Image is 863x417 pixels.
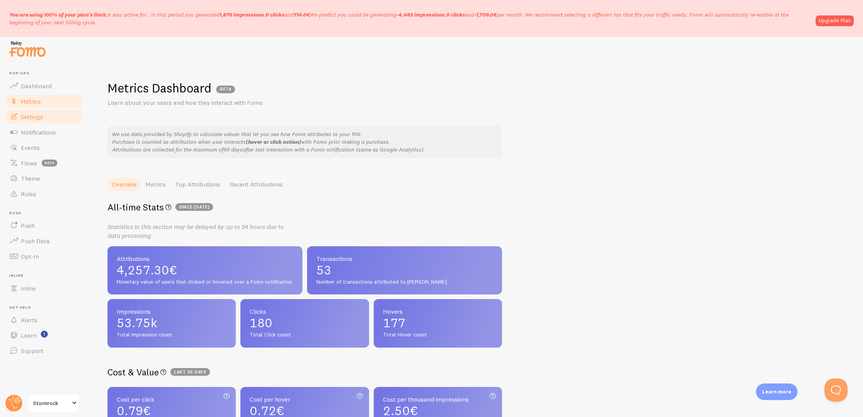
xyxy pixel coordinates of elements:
span: Attributions [117,256,293,262]
a: Overview [107,177,141,192]
span: Last 30 days [170,368,210,376]
span: 177 [383,317,493,329]
b: 0 clicks [265,11,284,18]
b: -4,483 impressions [396,11,445,18]
span: Total Hover count [383,331,493,338]
a: Push Data [5,233,84,249]
a: Events [5,140,84,155]
span: Monetary value of users that clicked or hovered over a Fomo notification [117,279,293,286]
span: Support [21,347,44,355]
a: Dashboard [5,78,84,94]
p: Learn more [762,388,791,395]
h2: Cost & Value [107,366,502,378]
p: We use data provided by Shopify to calculate values that let you see how Fomo attributes to your ... [112,130,497,153]
a: Upgrade Plan [816,15,854,26]
h1: Metrics Dashboard [107,80,212,96]
span: Stormrock [33,399,70,408]
a: Notifications [5,124,84,140]
span: 180 [250,317,359,329]
span: Inline [21,284,36,292]
b: 714.0€ [294,11,310,18]
span: Cost per thousand impressions [383,396,493,402]
span: 53 [316,264,493,276]
b: 0 clicks [446,11,465,18]
b: (hover or click action) [246,138,301,145]
span: Learn [21,331,37,339]
span: Push Data [21,237,50,245]
a: Learn [5,328,84,343]
span: Transactions [316,256,493,262]
a: Theme [5,171,84,186]
a: Rules [5,186,84,202]
span: Metrics [21,98,41,105]
a: Opt-In [5,249,84,264]
a: Support [5,343,84,358]
span: , and [396,11,497,18]
span: Total Impression count [117,331,227,338]
span: Theme [21,175,40,182]
span: Impressions [117,308,227,314]
em: 90 days [223,146,243,153]
p: It was active for . In this period you generated We predict you could be generating per month. We... [9,11,811,26]
i: Statistics in this section may be delayed by up to 24 hours due to data processing [107,223,284,239]
span: Cost per click [117,396,227,402]
span: 53.75k [117,317,227,329]
a: Top Attributions [170,177,225,192]
span: since [DATE] [175,203,213,211]
span: Clicks [250,308,359,314]
span: 4,257.30€ [117,264,293,276]
a: Recent Attributions [225,177,287,192]
span: Pop-ups [9,71,84,76]
svg: <p>Watch New Feature Tutorials!</p> [41,331,48,338]
b: -1,708.0€ [474,11,497,18]
span: Total Click count [250,331,359,338]
span: Cost per hover [250,396,359,402]
span: Get Help [9,305,84,310]
span: BETA [216,86,235,93]
a: Metrics [5,94,84,109]
a: Settings [5,109,84,124]
span: Notifications [21,128,56,136]
span: Dashboard [21,82,52,90]
span: Flows [21,159,37,167]
b: 1,876 impressions [220,11,264,18]
span: Inline [9,273,84,278]
span: beta [42,160,57,166]
a: Alerts [5,312,84,328]
a: Inline [5,281,84,296]
h2: All-time Stats [107,201,502,213]
span: Hovers [383,308,493,314]
span: Events [21,144,40,151]
p: Learn about your users and how they interact with Fomo [107,98,292,107]
span: Push [9,211,84,216]
span: Push [21,222,35,229]
span: Settings [21,113,43,121]
a: Push [5,218,84,233]
img: fomo-relay-logo-orange.svg [8,39,47,59]
a: Stormrock [28,394,80,412]
iframe: Help Scout Beacon - Open [824,378,848,402]
div: Learn more [756,383,798,400]
a: Flows beta [5,155,84,171]
span: , and [220,11,310,18]
span: Rules [21,190,36,198]
a: Metrics [141,177,170,192]
span: You are using 100% of your plan's limit. [9,11,107,18]
span: Alerts [21,316,37,324]
span: Opt-In [21,252,39,260]
span: Number of transactions attributed to [PERSON_NAME] [316,279,493,286]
